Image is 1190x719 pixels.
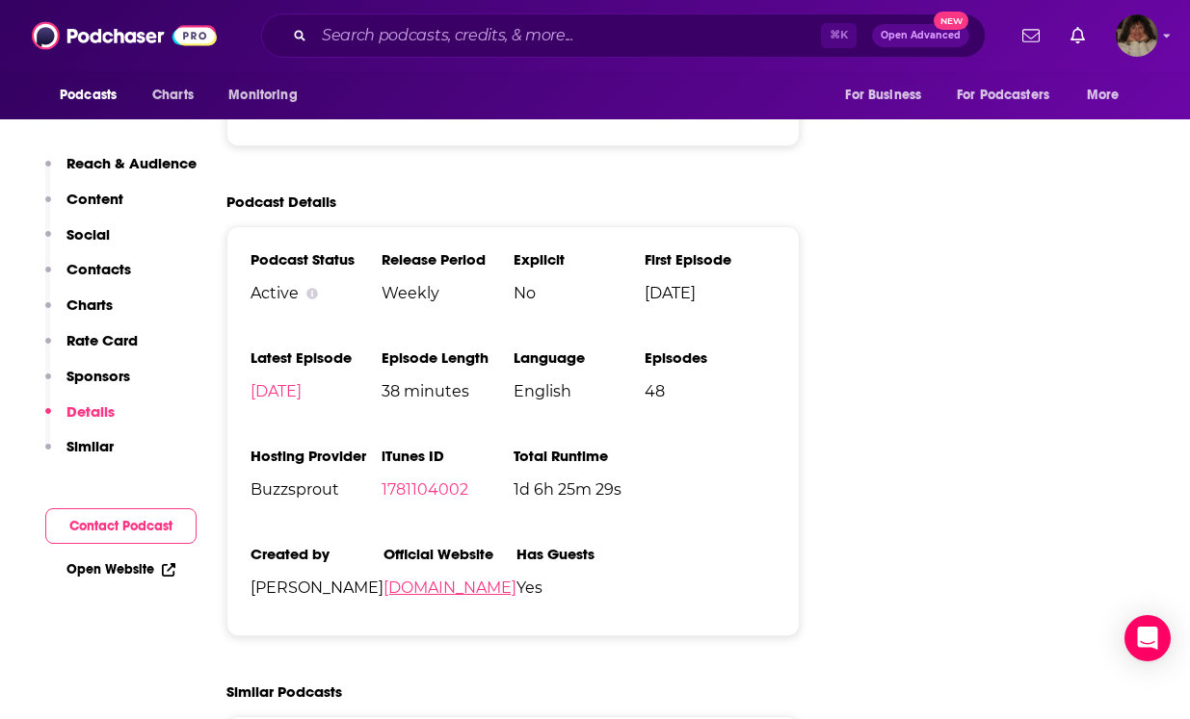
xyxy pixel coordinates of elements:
[382,348,513,367] h3: Episode Length
[1116,14,1158,57] button: Show profile menu
[314,20,821,51] input: Search podcasts, credits, & more...
[32,17,217,54] img: Podchaser - Follow, Share and Rate Podcasts
[514,284,645,302] span: No
[45,260,131,295] button: Contacts
[66,295,113,314] p: Charts
[1015,19,1047,52] a: Show notifications dropdown
[66,402,115,421] p: Details
[645,284,776,302] span: [DATE]
[516,578,648,597] span: Yes
[45,154,197,190] button: Reach & Audience
[66,561,175,578] a: Open Website
[1073,77,1144,114] button: open menu
[66,260,131,278] p: Contacts
[1087,82,1120,109] span: More
[251,284,382,302] div: Active
[251,578,383,597] span: [PERSON_NAME]
[881,31,961,40] span: Open Advanced
[261,13,986,58] div: Search podcasts, credits, & more...
[251,545,383,563] h3: Created by
[516,545,648,563] h3: Has Guests
[45,190,123,225] button: Content
[845,82,921,109] span: For Business
[645,250,776,269] h3: First Episode
[832,77,945,114] button: open menu
[957,82,1049,109] span: For Podcasters
[382,250,513,269] h3: Release Period
[60,82,117,109] span: Podcasts
[45,402,115,438] button: Details
[382,447,513,465] h3: iTunes ID
[45,225,110,261] button: Social
[514,447,645,465] h3: Total Runtime
[45,295,113,331] button: Charts
[251,348,382,367] h3: Latest Episode
[382,382,513,400] span: 38 minutes
[45,508,197,544] button: Contact Podcast
[1116,14,1158,57] span: Logged in as angelport
[251,447,382,465] h3: Hosting Provider
[645,382,776,400] span: 48
[645,348,776,367] h3: Episodes
[228,82,297,109] span: Monitoring
[382,284,513,302] span: Weekly
[251,382,302,400] a: [DATE]
[66,331,138,349] p: Rate Card
[140,77,205,114] a: Charts
[251,480,382,499] span: Buzzsprout
[251,250,382,269] h3: Podcast Status
[66,437,114,455] p: Similar
[226,193,336,211] h2: Podcast Details
[66,367,130,385] p: Sponsors
[226,682,342,701] h2: Similar Podcasts
[215,77,322,114] button: open menu
[46,77,142,114] button: open menu
[66,154,197,172] p: Reach & Audience
[514,250,645,269] h3: Explicit
[383,545,516,563] h3: Official Website
[514,480,645,499] span: 1d 6h 25m 29s
[944,77,1077,114] button: open menu
[821,23,857,48] span: ⌘ K
[45,331,138,367] button: Rate Card
[45,367,130,402] button: Sponsors
[383,578,516,597] a: [DOMAIN_NAME]
[382,480,468,499] a: 1781104002
[934,12,968,30] span: New
[45,437,114,473] button: Similar
[1124,615,1171,661] div: Open Intercom Messenger
[514,382,645,400] span: English
[514,348,645,367] h3: Language
[152,82,194,109] span: Charts
[66,225,110,244] p: Social
[66,190,123,208] p: Content
[1116,14,1158,57] img: User Profile
[1063,19,1093,52] a: Show notifications dropdown
[872,24,969,47] button: Open AdvancedNew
